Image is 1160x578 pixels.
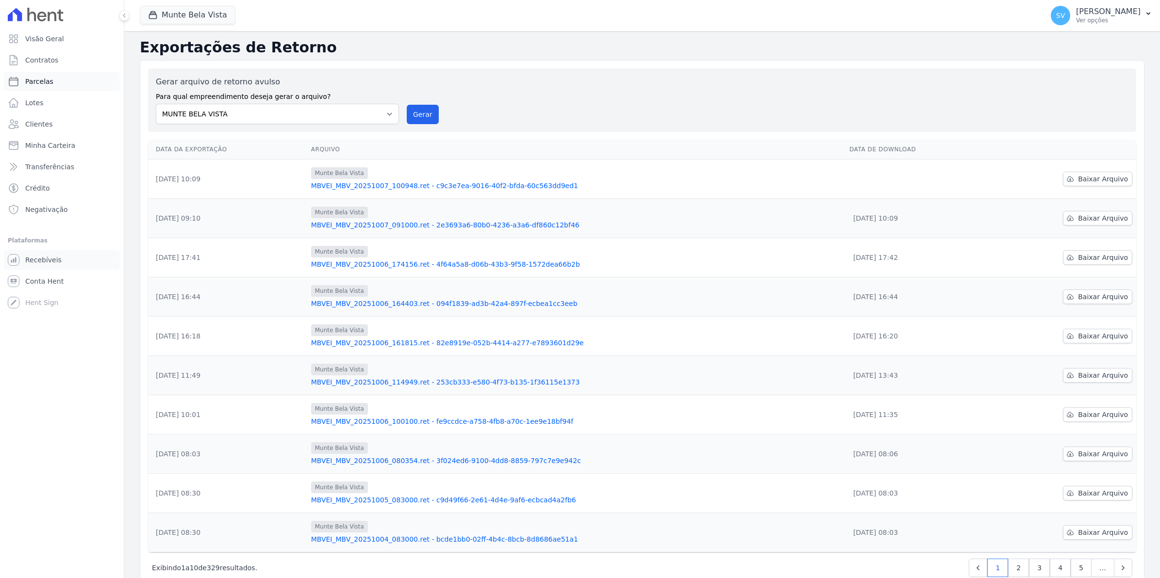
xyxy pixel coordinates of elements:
span: 1 [181,564,185,572]
span: Munte Bela Vista [311,364,368,375]
button: SV [PERSON_NAME] Ver opções [1043,2,1160,29]
td: [DATE] 08:06 [845,434,988,474]
a: MBVEI_MBV_20251006_174156.ret - 4f64a5a8-d06b-43b3-9f58-1572dea66b2b [311,259,842,269]
span: Munte Bela Vista [311,167,368,179]
button: Gerar [407,105,439,124]
td: [DATE] 10:09 [845,199,988,238]
span: Transferências [25,162,74,172]
a: MBVEI_MBV_20251006_100100.ret - fe9ccdce-a758-4fb8-a70c-1ee9e18bf94f [311,417,842,426]
span: Conta Hent [25,276,64,286]
span: Visão Geral [25,34,64,44]
span: Baixar Arquivo [1078,292,1128,302]
span: … [1091,559,1114,577]
a: Baixar Arquivo [1063,289,1132,304]
th: Data de Download [845,140,988,160]
span: Baixar Arquivo [1078,449,1128,459]
div: Plataformas [8,235,116,246]
th: Arquivo [307,140,845,160]
label: Para qual empreendimento deseja gerar o arquivo? [156,88,399,102]
td: [DATE] 08:03 [148,434,307,474]
button: Munte Bela Vista [140,6,235,24]
a: Previous [969,559,987,577]
span: Munte Bela Vista [311,207,368,218]
span: Munte Bela Vista [311,324,368,336]
a: Conta Hent [4,272,120,291]
a: MBVEI_MBV_20251005_083000.ret - c9d49f66-2e61-4d4e-9af6-ecbcad4a2fb6 [311,495,842,505]
a: MBVEI_MBV_20251007_100948.ret - c9c3e7ea-9016-40f2-bfda-60c563dd9ed1 [311,181,842,191]
td: [DATE] 09:10 [148,199,307,238]
span: Minha Carteira [25,141,75,150]
span: Baixar Arquivo [1078,370,1128,380]
p: Exibindo a de resultados. [152,563,257,573]
a: Transferências [4,157,120,177]
td: [DATE] 10:09 [148,160,307,199]
a: MBVEI_MBV_20251007_091000.ret - 2e3693a6-80b0-4236-a3a6-df860c12bf46 [311,220,842,230]
a: Baixar Arquivo [1063,329,1132,343]
a: 4 [1050,559,1071,577]
span: Baixar Arquivo [1078,253,1128,262]
label: Gerar arquivo de retorno avulso [156,76,399,88]
td: [DATE] 08:03 [845,474,988,513]
span: Baixar Arquivo [1078,488,1128,498]
a: Parcelas [4,72,120,91]
td: [DATE] 10:01 [148,395,307,434]
span: Munte Bela Vista [311,482,368,493]
a: MBVEI_MBV_20251006_164403.ret - 094f1839-ad3b-42a4-897f-ecbea1cc3eeb [311,299,842,308]
td: [DATE] 11:35 [845,395,988,434]
a: Baixar Arquivo [1063,525,1132,540]
td: [DATE] 08:03 [845,513,988,552]
td: [DATE] 08:30 [148,474,307,513]
span: Negativação [25,205,68,214]
a: 2 [1008,559,1029,577]
a: Crédito [4,178,120,198]
span: 329 [207,564,220,572]
th: Data da Exportação [148,140,307,160]
a: Baixar Arquivo [1063,250,1132,265]
span: Munte Bela Vista [311,403,368,415]
span: Recebíveis [25,255,62,265]
span: 10 [190,564,199,572]
a: Contratos [4,50,120,70]
a: Negativação [4,200,120,219]
span: Crédito [25,183,50,193]
td: [DATE] 16:44 [845,277,988,317]
td: [DATE] 13:43 [845,356,988,395]
span: Clientes [25,119,52,129]
a: Visão Geral [4,29,120,48]
a: Baixar Arquivo [1063,407,1132,422]
a: 5 [1071,559,1092,577]
span: Baixar Arquivo [1078,213,1128,223]
td: [DATE] 16:18 [148,317,307,356]
a: Clientes [4,114,120,134]
td: [DATE] 16:20 [845,317,988,356]
p: [PERSON_NAME] [1076,7,1141,16]
span: Baixar Arquivo [1078,331,1128,341]
a: Baixar Arquivo [1063,447,1132,461]
a: Baixar Arquivo [1063,486,1132,500]
a: MBVEI_MBV_20251004_083000.ret - bcde1bb0-02ff-4b4c-8bcb-8d8686ae51a1 [311,534,842,544]
span: SV [1056,12,1065,19]
a: MBVEI_MBV_20251006_161815.ret - 82e8919e-052b-4414-a277-e7893601d29e [311,338,842,348]
span: Munte Bela Vista [311,442,368,454]
span: Contratos [25,55,58,65]
a: MBVEI_MBV_20251006_080354.ret - 3f024ed6-9100-4dd8-8859-797c7e9e942c [311,456,842,466]
a: Next [1114,559,1132,577]
td: [DATE] 16:44 [148,277,307,317]
span: Munte Bela Vista [311,521,368,532]
a: Minha Carteira [4,136,120,155]
span: Baixar Arquivo [1078,528,1128,537]
a: Baixar Arquivo [1063,368,1132,383]
td: [DATE] 17:41 [148,238,307,277]
h2: Exportações de Retorno [140,39,1144,56]
a: Lotes [4,93,120,112]
span: Munte Bela Vista [311,246,368,257]
a: MBVEI_MBV_20251006_114949.ret - 253cb333-e580-4f73-b135-1f36115e1373 [311,377,842,387]
a: 3 [1029,559,1050,577]
td: [DATE] 11:49 [148,356,307,395]
span: Lotes [25,98,44,108]
span: Parcelas [25,77,53,86]
a: Baixar Arquivo [1063,211,1132,225]
a: Recebíveis [4,250,120,270]
a: Baixar Arquivo [1063,172,1132,186]
span: Munte Bela Vista [311,285,368,297]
